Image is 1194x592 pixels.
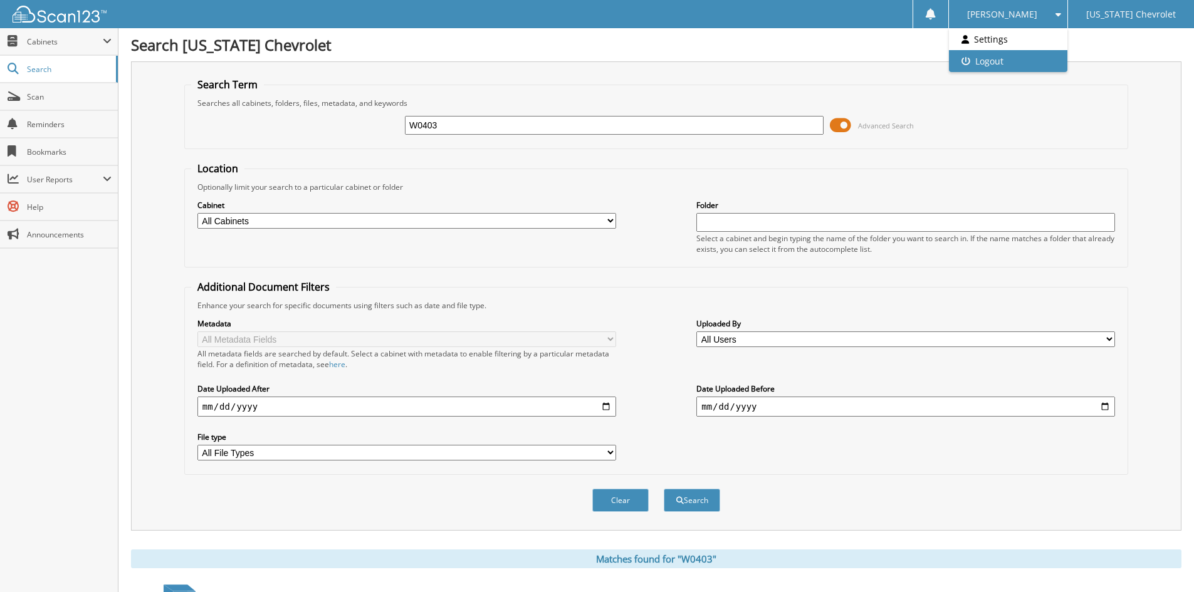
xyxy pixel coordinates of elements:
[27,174,103,185] span: User Reports
[27,91,112,102] span: Scan
[191,162,244,175] legend: Location
[949,28,1067,50] a: Settings
[131,34,1181,55] h1: Search [US_STATE] Chevrolet
[592,489,649,512] button: Clear
[197,348,616,370] div: All metadata fields are searched by default. Select a cabinet with metadata to enable filtering b...
[197,318,616,329] label: Metadata
[197,432,616,442] label: File type
[191,300,1121,311] div: Enhance your search for specific documents using filters such as date and file type.
[197,200,616,210] label: Cabinet
[696,200,1115,210] label: Folder
[27,119,112,130] span: Reminders
[696,233,1115,254] div: Select a cabinet and begin typing the name of the folder you want to search in. If the name match...
[191,182,1121,192] div: Optionally limit your search to a particular cabinet or folder
[696,383,1115,394] label: Date Uploaded Before
[696,397,1115,417] input: end
[197,383,616,394] label: Date Uploaded After
[131,549,1181,568] div: Matches found for "W0403"
[696,318,1115,329] label: Uploaded By
[13,6,107,23] img: scan123-logo-white.svg
[27,202,112,212] span: Help
[1131,532,1194,592] iframe: Chat Widget
[1086,11,1176,18] span: [US_STATE] Chevrolet
[967,11,1037,18] span: [PERSON_NAME]
[27,229,112,240] span: Announcements
[664,489,720,512] button: Search
[191,78,264,91] legend: Search Term
[329,359,345,370] a: here
[949,50,1067,72] a: Logout
[191,98,1121,108] div: Searches all cabinets, folders, files, metadata, and keywords
[197,397,616,417] input: start
[191,280,336,294] legend: Additional Document Filters
[27,64,110,75] span: Search
[27,36,103,47] span: Cabinets
[27,147,112,157] span: Bookmarks
[858,121,914,130] span: Advanced Search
